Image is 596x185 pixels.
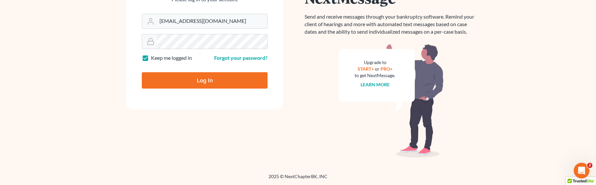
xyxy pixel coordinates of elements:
[361,82,390,87] a: Learn more
[157,14,267,28] input: Email Address
[358,66,374,72] a: START+
[305,13,478,36] p: Send and receive messages through your bankruptcy software. Remind your client of hearings and mo...
[142,72,268,89] input: Log In
[151,54,192,62] label: Keep me logged in
[355,59,395,66] div: Upgrade to
[381,66,393,72] a: PRO+
[339,43,444,158] img: nextmessage_bg-59042aed3d76b12b5cd301f8e5b87938c9018125f34e5fa2b7a6b67550977c72.svg
[355,72,395,79] div: to get NextMessage.
[587,163,592,168] span: 2
[214,55,268,61] a: Forgot your password?
[574,163,589,178] iframe: Intercom live chat
[375,66,380,72] span: or
[111,173,485,185] div: 2025 © NextChapterBK, INC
